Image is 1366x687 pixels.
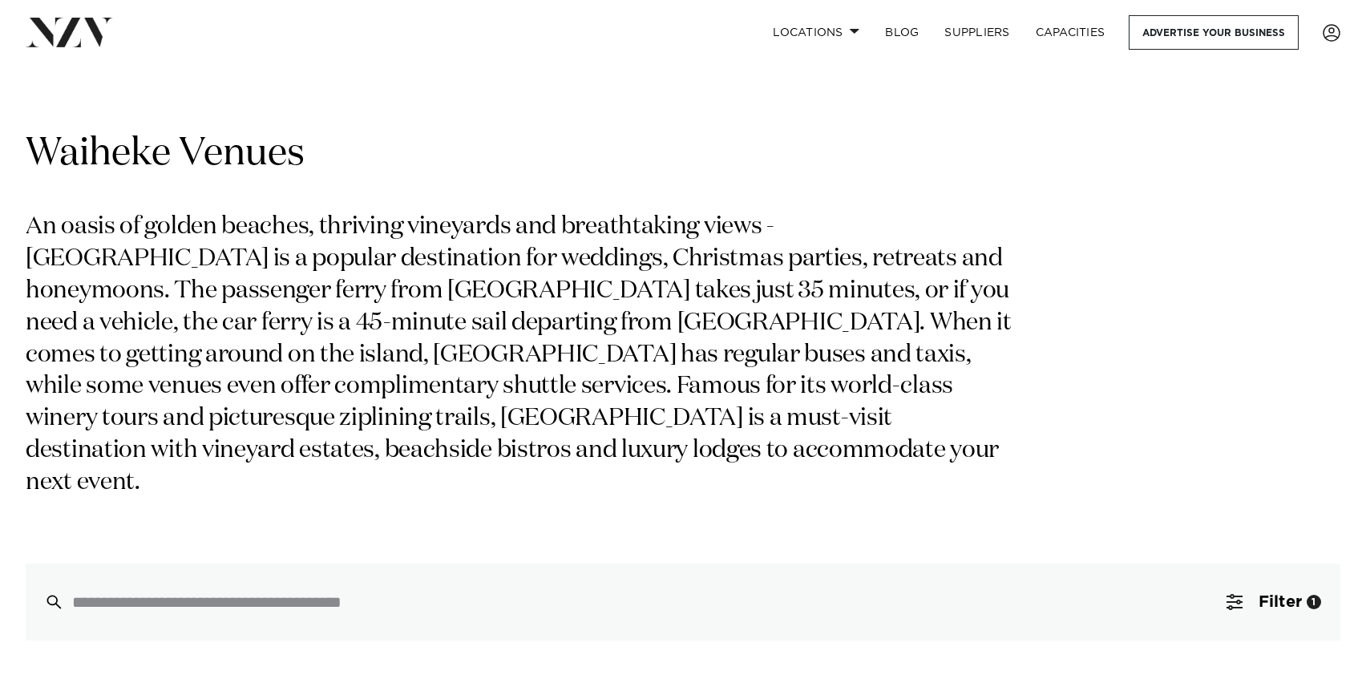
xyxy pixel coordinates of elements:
[26,129,1340,180] h1: Waiheke Venues
[760,15,872,50] a: Locations
[1129,15,1299,50] a: Advertise your business
[26,212,1016,499] p: An oasis of golden beaches, thriving vineyards and breathtaking views - [GEOGRAPHIC_DATA] is a po...
[932,15,1022,50] a: SUPPLIERS
[26,18,113,46] img: nzv-logo.png
[1207,564,1340,641] button: Filter1
[1023,15,1118,50] a: Capacities
[1259,594,1302,610] span: Filter
[872,15,932,50] a: BLOG
[1307,595,1321,609] div: 1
